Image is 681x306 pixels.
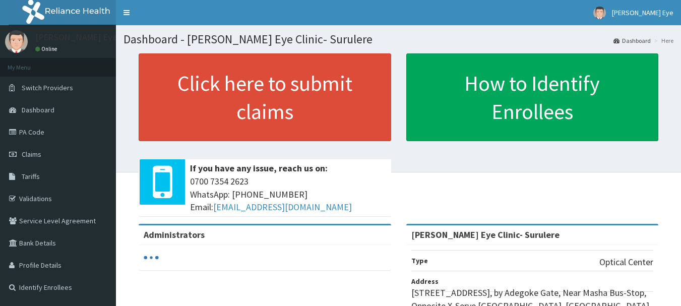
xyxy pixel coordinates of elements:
li: Here [652,36,673,45]
b: If you have any issue, reach us on: [190,162,328,174]
img: User Image [5,30,28,53]
h1: Dashboard - [PERSON_NAME] Eye Clinic- Surulere [123,33,673,46]
b: Administrators [144,229,205,240]
p: Optical Center [599,256,653,269]
svg: audio-loading [144,250,159,265]
b: Type [411,256,428,265]
a: How to Identify Enrollees [406,53,659,141]
span: Tariffs [22,172,40,181]
strong: [PERSON_NAME] Eye Clinic- Surulere [411,229,560,240]
b: Address [411,277,439,286]
a: Click here to submit claims [139,53,391,141]
a: [EMAIL_ADDRESS][DOMAIN_NAME] [213,201,352,213]
span: Switch Providers [22,83,73,92]
p: [PERSON_NAME] Eye [35,33,117,42]
span: Claims [22,150,41,159]
img: User Image [593,7,606,19]
a: Online [35,45,59,52]
span: [PERSON_NAME] Eye [612,8,673,17]
span: Dashboard [22,105,54,114]
a: Dashboard [613,36,651,45]
span: 0700 7354 2623 WhatsApp: [PHONE_NUMBER] Email: [190,175,386,214]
